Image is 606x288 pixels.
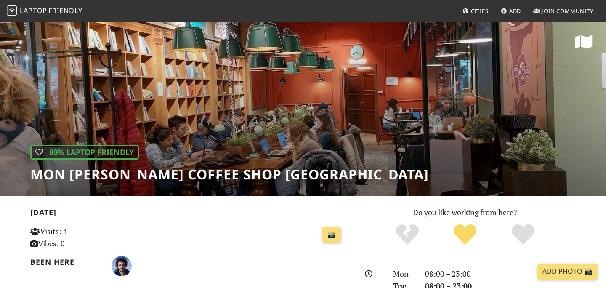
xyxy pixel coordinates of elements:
p: Visits: 4 Vibes: 0 [30,225,128,250]
a: Add [497,3,525,19]
span: Laptop [20,6,47,15]
h1: Mon [PERSON_NAME] Coffee Shop [GEOGRAPHIC_DATA] [30,166,429,182]
img: LaptopFriendly [7,5,17,16]
div: | 80% Laptop Friendly [30,145,139,160]
span: Cities [471,7,489,15]
a: LaptopFriendly LaptopFriendly [7,4,82,19]
div: Yes [436,223,494,246]
div: Mon [388,268,420,280]
div: Definitely! [494,223,552,246]
span: Join Community [542,7,593,15]
a: Add Photo 📸 [537,264,598,280]
p: Do you like working from here? [354,206,576,219]
img: 3176-daniel.jpg [112,256,132,276]
h2: [DATE] [30,208,344,220]
span: Daniel Dutra [112,260,132,270]
div: No [378,223,436,246]
a: Join Community [530,3,597,19]
span: Add [509,7,521,15]
div: 08:00 – 23:00 [420,268,581,280]
a: 📸 [322,227,341,243]
span: Friendly [48,6,82,15]
a: Cities [459,3,492,19]
h2: Been here [30,258,101,267]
